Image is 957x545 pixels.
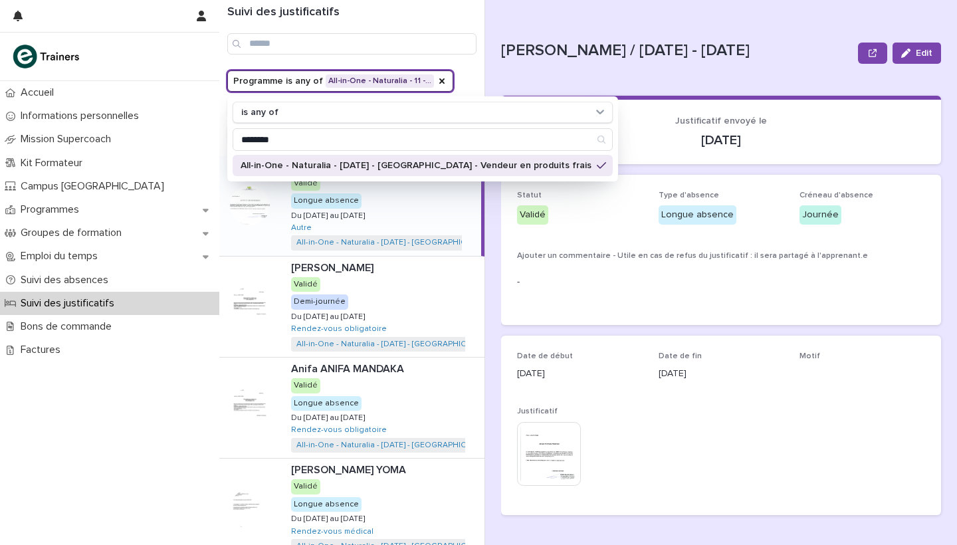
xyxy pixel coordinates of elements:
a: [PERSON_NAME][PERSON_NAME] ValidéLongue absenceDu [DATE] au [DATE]Du [DATE] au [DATE] Autre All-i... [219,156,484,257]
a: All-in-One - Naturalia - [DATE] - [GEOGRAPHIC_DATA] - Vendeur en produits frais [296,340,595,349]
span: Edit [916,49,932,58]
p: Programmes [15,203,90,216]
p: Du [DATE] au [DATE] [291,209,368,221]
span: Justificatif [517,407,558,415]
div: Validé [291,277,320,292]
p: Suivi des justificatifs [15,297,125,310]
div: Validé [291,176,320,191]
a: [PERSON_NAME][PERSON_NAME] ValidéDemi-journéeDu [DATE] au [DATE]Du [DATE] au [DATE] Rendez-vous o... [219,257,484,358]
p: All-in-One - Naturalia - [DATE] - [GEOGRAPHIC_DATA] - Vendeur en produits frais [241,161,591,170]
h1: Suivi des justificatifs [227,5,477,20]
div: Search [233,128,613,151]
a: Rendez-vous médical [291,527,373,536]
img: K0CqGN7SDeD6s4JG8KQk [11,43,84,70]
a: Rendez-vous obligatoire [291,324,387,334]
p: - [517,275,925,289]
p: Mission Supercoach [15,133,122,146]
p: [DATE] [517,132,925,148]
div: Validé [517,205,548,225]
div: Longue absence [291,497,362,512]
input: Search [233,129,612,150]
span: Date de fin [659,352,702,360]
input: Search [227,33,477,54]
p: [PERSON_NAME] YOMA [291,461,409,477]
a: Rendez-vous obligatoire [291,425,387,435]
p: Informations personnelles [15,110,150,122]
p: [DATE] [659,367,784,381]
p: Kit Formateur [15,157,93,169]
div: Validé [291,479,320,494]
p: Bons de commande [15,320,122,333]
span: Statut [517,191,542,199]
span: Ajouter un commentaire - Utile en cas de refus du justificatif : il sera partagé à l'apprenant.e [517,252,868,260]
div: Longue absence [291,396,362,411]
p: [PERSON_NAME] [291,259,376,274]
span: Motif [799,352,820,360]
span: Type d'absence [659,191,719,199]
a: Anifa ANIFA MANDAKAAnifa ANIFA MANDAKA ValidéLongue absenceDu [DATE] au [DATE]Du [DATE] au [DATE]... [219,358,484,459]
span: Date de début [517,352,573,360]
p: Du [DATE] au [DATE] [291,512,368,524]
p: Factures [15,344,71,356]
button: Programme [227,70,453,92]
p: is any of [241,107,278,118]
p: Accueil [15,86,64,99]
p: [DATE] [517,367,643,381]
p: Du [DATE] au [DATE] [291,411,368,423]
button: Edit [893,43,941,64]
div: Demi-journée [291,294,348,309]
a: All-in-One - Naturalia - [DATE] - [GEOGRAPHIC_DATA] - Vendeur en produits frais [296,238,595,247]
p: Groupes de formation [15,227,132,239]
div: Longue absence [291,193,362,208]
div: Journée [799,205,841,225]
p: Campus [GEOGRAPHIC_DATA] [15,180,175,193]
p: Suivi des absences [15,274,119,286]
a: All-in-One - Naturalia - [DATE] - [GEOGRAPHIC_DATA] - Vendeur en produits frais [296,441,595,450]
p: [PERSON_NAME] / [DATE] - [DATE] [501,41,853,60]
span: Justificatif envoyé le [675,116,767,126]
div: Validé [291,378,320,393]
p: Anifa ANIFA MANDAKA [291,360,407,376]
p: Emploi du temps [15,250,108,263]
a: Autre [291,223,312,233]
p: Du [DATE] au [DATE] [291,310,368,322]
div: Longue absence [659,205,736,225]
span: Créneau d'absence [799,191,873,199]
